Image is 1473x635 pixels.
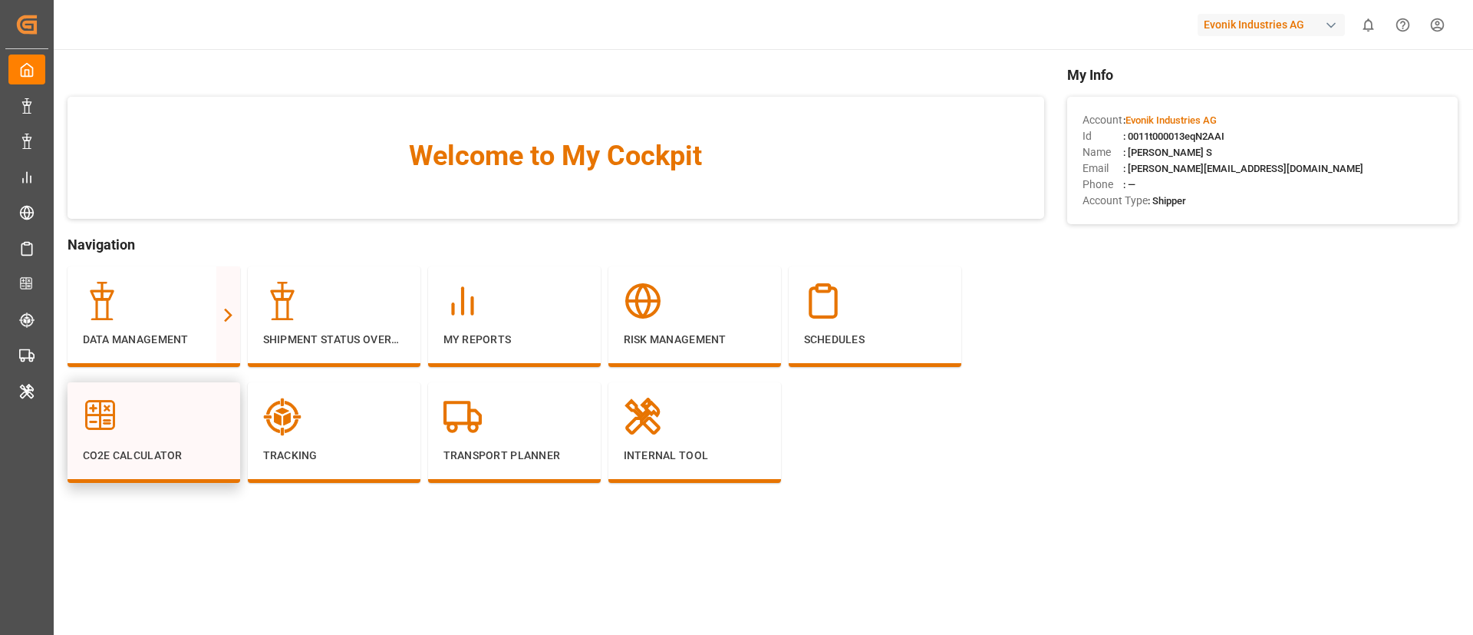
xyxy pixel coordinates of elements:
[1148,195,1186,207] span: : Shipper
[68,234,1044,255] span: Navigation
[1125,114,1217,126] span: Evonik Industries AG
[83,448,225,464] p: CO2e Calculator
[1386,8,1420,42] button: Help Center
[1198,14,1345,36] div: Evonik Industries AG
[83,332,225,348] p: Data Management
[98,135,1013,177] span: Welcome to My Cockpit
[1123,147,1212,158] span: : [PERSON_NAME] S
[624,332,766,348] p: Risk Management
[1123,179,1135,190] span: : —
[443,448,585,464] p: Transport Planner
[1067,64,1458,85] span: My Info
[1083,144,1123,160] span: Name
[1351,8,1386,42] button: show 0 new notifications
[1083,128,1123,144] span: Id
[1123,114,1217,126] span: :
[804,332,946,348] p: Schedules
[1083,193,1148,209] span: Account Type
[1083,177,1123,193] span: Phone
[1123,163,1363,174] span: : [PERSON_NAME][EMAIL_ADDRESS][DOMAIN_NAME]
[1198,10,1351,39] button: Evonik Industries AG
[263,332,405,348] p: Shipment Status Overview
[443,332,585,348] p: My Reports
[1123,131,1224,142] span: : 0011t000013eqN2AAI
[1083,112,1123,128] span: Account
[263,448,405,464] p: Tracking
[1083,160,1123,177] span: Email
[624,448,766,464] p: Internal Tool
